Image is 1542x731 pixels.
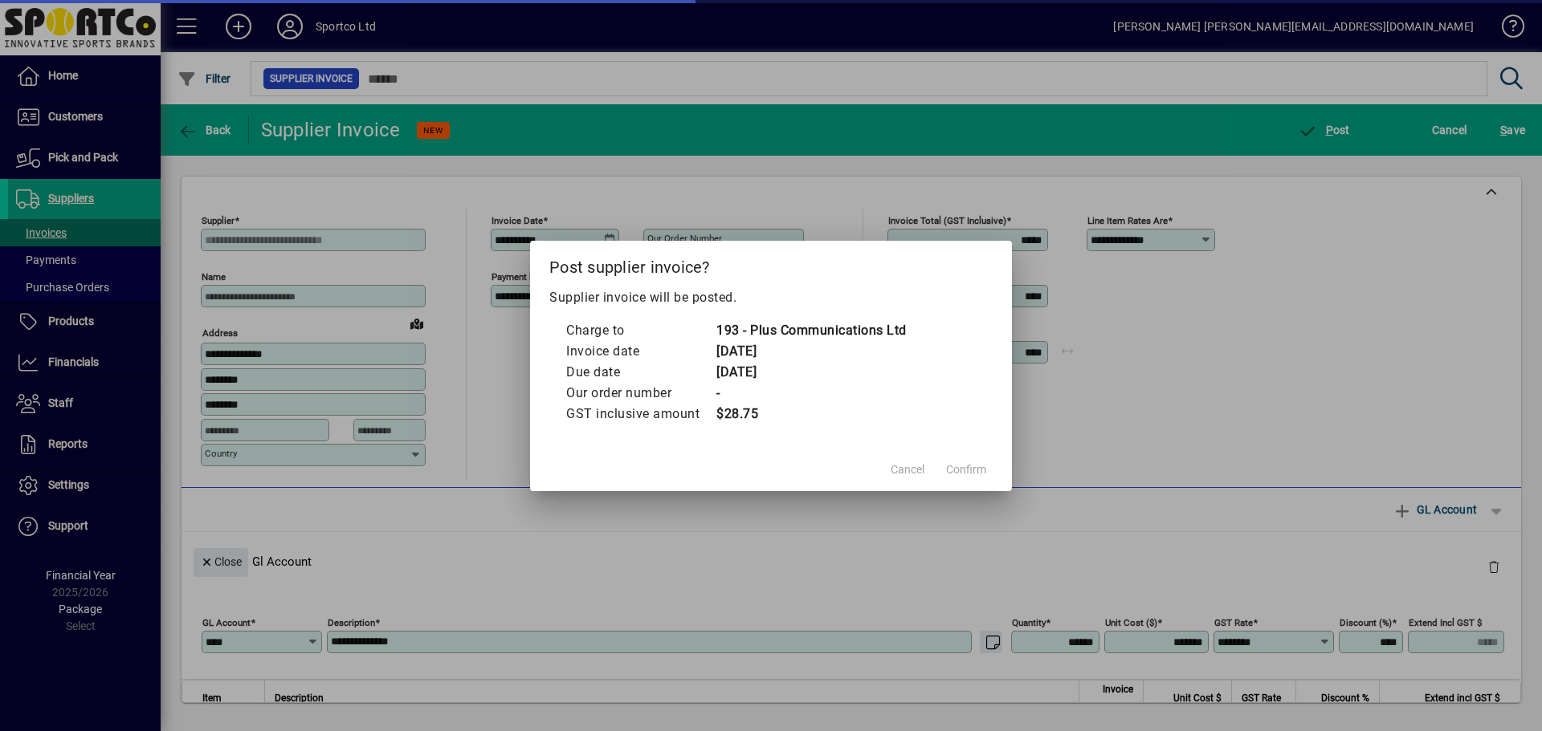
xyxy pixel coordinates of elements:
td: Invoice date [565,341,716,362]
td: $28.75 [716,404,907,424]
td: Charge to [565,320,716,341]
h2: Post supplier invoice? [530,241,1012,287]
td: [DATE] [716,341,907,362]
td: GST inclusive amount [565,404,716,424]
td: [DATE] [716,362,907,383]
td: 193 - Plus Communications Ltd [716,320,907,341]
td: - [716,383,907,404]
p: Supplier invoice will be posted. [549,288,993,307]
td: Our order number [565,383,716,404]
td: Due date [565,362,716,383]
